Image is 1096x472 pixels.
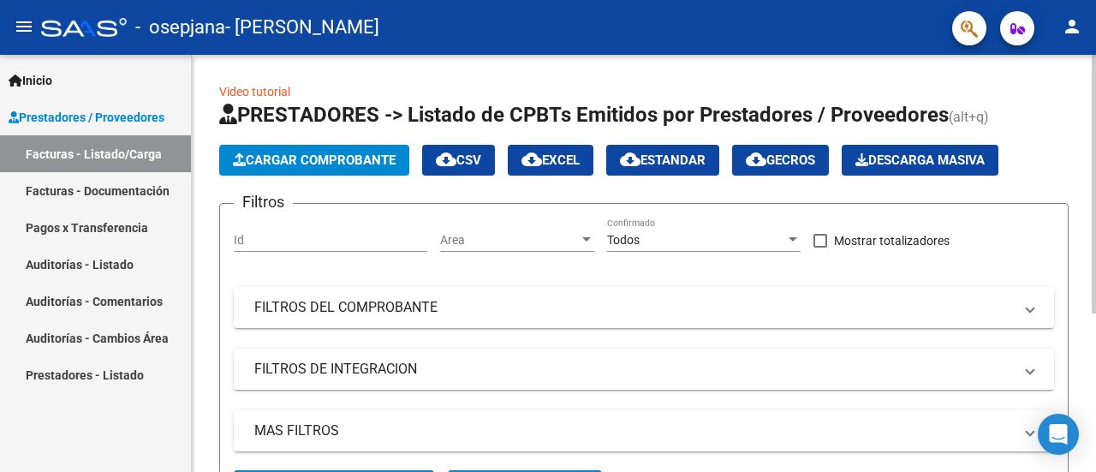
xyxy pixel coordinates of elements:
h3: Filtros [234,190,293,214]
button: Descarga Masiva [842,145,998,176]
div: Open Intercom Messenger [1038,414,1079,455]
span: Gecros [746,152,815,168]
span: - [PERSON_NAME] [225,9,379,46]
mat-icon: cloud_download [436,149,456,170]
span: Todos [607,233,640,247]
mat-icon: cloud_download [521,149,542,170]
button: Cargar Comprobante [219,145,409,176]
button: CSV [422,145,495,176]
mat-icon: cloud_download [620,149,640,170]
mat-icon: cloud_download [746,149,766,170]
span: Cargar Comprobante [233,152,396,168]
mat-expansion-panel-header: FILTROS DE INTEGRACION [234,349,1054,390]
span: Inicio [9,71,52,90]
mat-expansion-panel-header: FILTROS DEL COMPROBANTE [234,287,1054,328]
button: Gecros [732,145,829,176]
span: Descarga Masiva [855,152,985,168]
span: Prestadores / Proveedores [9,108,164,127]
button: Estandar [606,145,719,176]
mat-expansion-panel-header: MAS FILTROS [234,410,1054,451]
mat-panel-title: MAS FILTROS [254,421,1013,440]
mat-icon: person [1062,16,1082,37]
app-download-masive: Descarga masiva de comprobantes (adjuntos) [842,145,998,176]
span: Mostrar totalizadores [834,230,950,251]
span: Area [440,233,579,248]
mat-icon: menu [14,16,34,37]
mat-panel-title: FILTROS DEL COMPROBANTE [254,298,1013,317]
mat-panel-title: FILTROS DE INTEGRACION [254,360,1013,379]
span: - osepjana [135,9,225,46]
span: Estandar [620,152,706,168]
a: Video tutorial [219,85,290,99]
span: (alt+q) [949,109,989,125]
span: CSV [436,152,481,168]
span: PRESTADORES -> Listado de CPBTs Emitidos por Prestadores / Proveedores [219,103,949,127]
span: EXCEL [521,152,580,168]
button: EXCEL [508,145,593,176]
